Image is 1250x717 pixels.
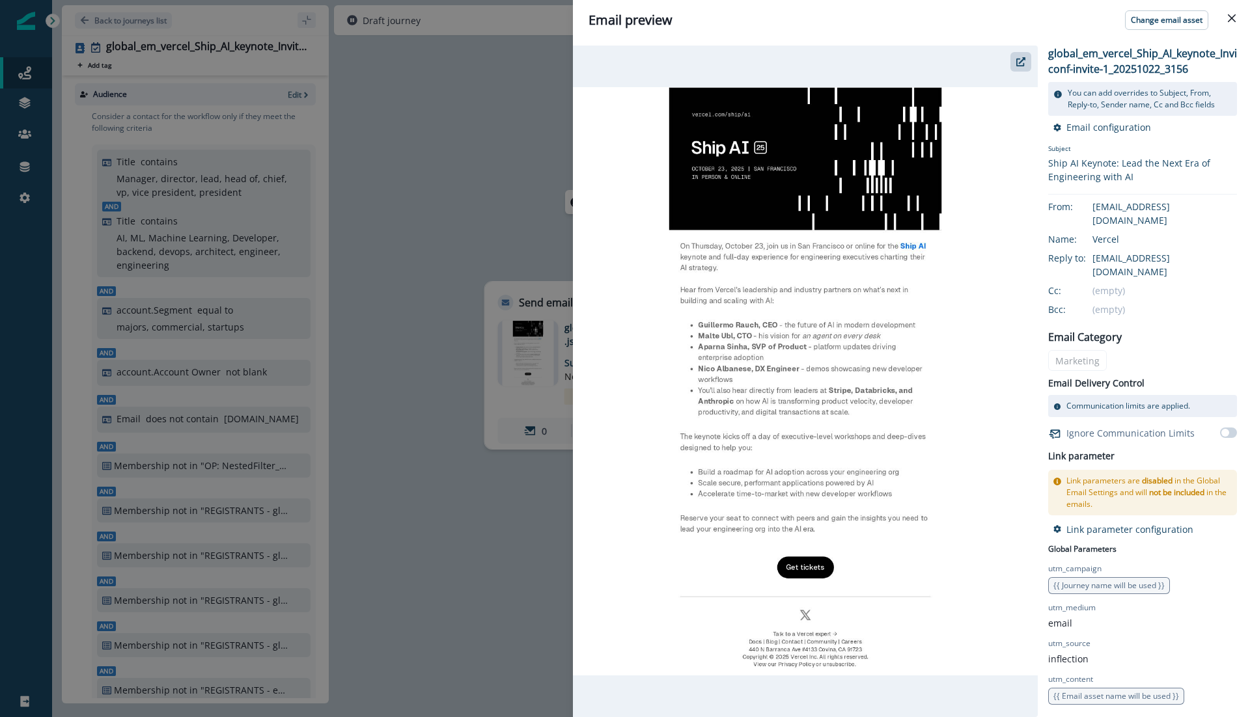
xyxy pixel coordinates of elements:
[1092,200,1237,227] div: [EMAIL_ADDRESS][DOMAIN_NAME]
[1068,87,1232,111] p: You can add overrides to Subject, From, Reply-to, Sender name, Cc and Bcc fields
[1048,156,1237,183] div: Ship AI Keynote: Lead the Next Era of Engineering with AI
[1066,400,1190,412] p: Communication limits are applied.
[1053,580,1165,591] span: {{ Journey name will be used }}
[1053,690,1179,701] span: {{ Email asset name will be used }}
[1092,251,1237,278] div: [EMAIL_ADDRESS][DOMAIN_NAME]
[1221,8,1242,29] button: Close
[1048,638,1090,649] p: utm_source
[1048,284,1113,297] div: Cc:
[1066,121,1151,133] p: Email configuration
[1142,475,1173,486] span: disabled
[1149,487,1204,498] span: not be included
[1066,523,1193,535] p: Link parameter configuration
[1053,121,1151,133] button: Email configuration
[1048,541,1117,555] p: Global Parameters
[1048,251,1113,265] div: Reply to:
[1066,475,1232,510] p: Link parameters are in the Global Email Settings and will in the emails.
[1092,232,1237,246] div: Vercel
[1048,673,1093,685] p: utm_content
[1092,284,1237,297] div: (empty)
[1066,426,1195,440] p: Ignore Communication Limits
[1048,329,1122,345] p: Email Category
[1048,376,1145,390] p: Email Delivery Control
[589,10,1234,30] div: Email preview
[1048,616,1072,630] p: email
[1048,448,1115,465] h2: Link parameter
[1048,652,1089,666] p: inflection
[1131,16,1202,25] p: Change email asset
[1048,303,1113,316] div: Bcc:
[1053,523,1193,535] button: Link parameter configuration
[1125,10,1208,30] button: Change email asset
[1048,563,1102,575] p: utm_campaign
[1092,303,1237,316] div: (empty)
[573,87,1038,675] img: email asset unavailable
[1048,602,1096,614] p: utm_medium
[1048,232,1113,246] div: Name:
[1048,200,1113,213] div: From:
[1048,144,1237,156] p: Subject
